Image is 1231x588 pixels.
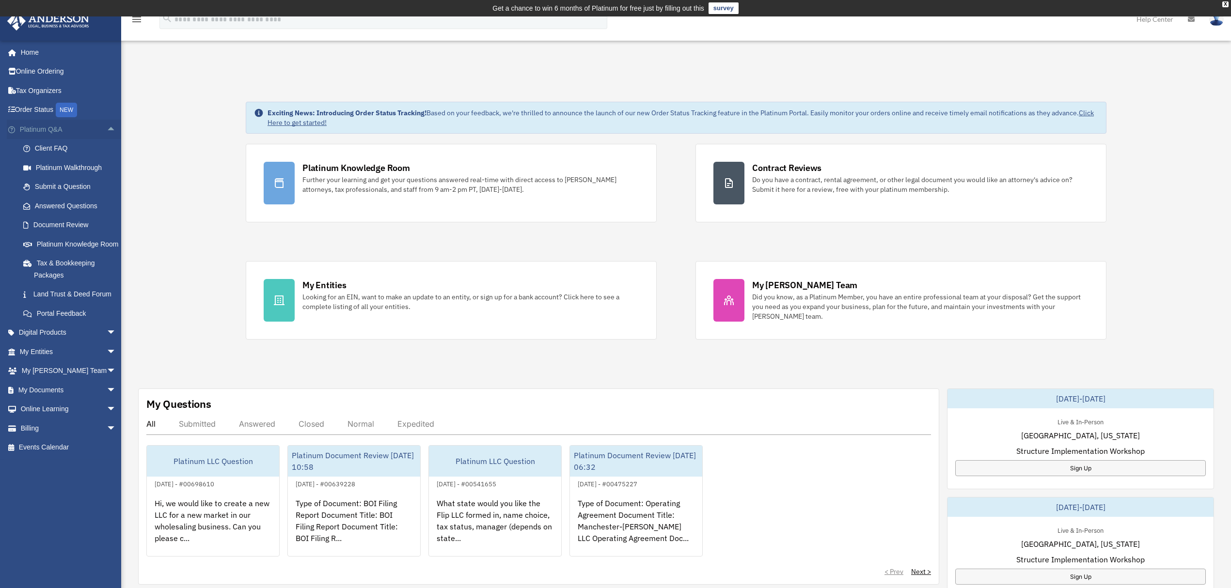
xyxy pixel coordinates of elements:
a: My Entities Looking for an EIN, want to make an update to an entity, or sign up for a bank accoun... [246,261,657,340]
a: Platinum Knowledge Room Further your learning and get your questions answered real-time with dire... [246,144,657,222]
a: Click Here to get started! [268,108,1094,127]
a: Tax & Bookkeeping Packages [14,254,131,285]
a: My Entitiesarrow_drop_down [7,342,131,361]
a: Platinum Knowledge Room [14,234,131,254]
div: Further your learning and get your questions answered real-time with direct access to [PERSON_NAM... [302,175,639,194]
div: Live & In-Person [1050,525,1111,535]
div: Did you know, as a Platinum Member, you have an entire professional team at your disposal? Get th... [752,292,1089,321]
div: [DATE]-[DATE] [947,497,1214,517]
div: [DATE] - #00639228 [288,478,363,488]
div: Type of Document: BOI Filing Report Document Title: BOI Filing Report Document Title: BOI Filing ... [288,490,420,565]
div: My [PERSON_NAME] Team [752,279,857,291]
div: Get a chance to win 6 months of Platinum for free just by filling out this [492,2,704,14]
div: [DATE] - #00698610 [147,478,222,488]
a: Land Trust & Deed Forum [14,285,131,304]
span: arrow_drop_down [107,380,126,400]
div: [DATE] - #00541655 [429,478,504,488]
a: Sign Up [955,569,1206,585]
div: Looking for an EIN, want to make an update to an entity, or sign up for a bank account? Click her... [302,292,639,311]
img: User Pic [1209,12,1224,26]
a: My [PERSON_NAME] Teamarrow_drop_down [7,361,131,381]
a: Next > [911,567,931,576]
div: Closed [299,419,324,429]
span: arrow_drop_down [107,323,126,343]
span: arrow_drop_down [107,418,126,438]
a: Platinum LLC Question[DATE] - #00698610Hi, we would like to create a new LLC for a new market in ... [146,445,280,557]
div: Based on your feedback, we're thrilled to announce the launch of our new Order Status Tracking fe... [268,108,1098,127]
a: Order StatusNEW [7,100,131,120]
div: What state would you like the Flip LLC formed in, name choice, tax status, manager (depends on st... [429,490,561,565]
div: close [1222,1,1229,7]
span: arrow_drop_down [107,342,126,362]
div: Type of Document: Operating Agreement Document Title: Manchester-[PERSON_NAME] LLC Operating Agre... [570,490,702,565]
a: Client FAQ [14,139,131,158]
a: Online Learningarrow_drop_down [7,400,131,419]
a: Home [7,43,126,62]
div: Platinum Document Review [DATE] 10:58 [288,446,420,477]
div: Answered [239,419,275,429]
a: My Documentsarrow_drop_down [7,380,131,400]
img: Anderson Advisors Platinum Portal [4,12,92,31]
div: My Questions [146,397,211,411]
a: Billingarrow_drop_down [7,418,131,438]
a: Platinum LLC Question[DATE] - #00541655What state would you like the Flip LLC formed in, name cho... [428,445,562,557]
a: Platinum Walkthrough [14,158,131,177]
div: Platinum Knowledge Room [302,162,410,174]
a: My [PERSON_NAME] Team Did you know, as a Platinum Member, you have an entire professional team at... [695,261,1106,340]
strong: Exciting News: Introducing Order Status Tracking! [268,108,426,117]
div: Submitted [179,419,216,429]
div: [DATE] - #00475227 [570,478,645,488]
div: Live & In-Person [1050,416,1111,426]
div: Normal [347,419,374,429]
a: Tax Organizers [7,81,131,100]
a: Portal Feedback [14,304,131,323]
a: menu [131,17,142,25]
a: Digital Productsarrow_drop_down [7,323,131,342]
div: Platinum Document Review [DATE] 06:32 [570,446,702,477]
span: arrow_drop_down [107,361,126,381]
a: Submit a Question [14,177,131,197]
span: [GEOGRAPHIC_DATA], [US_STATE] [1021,538,1140,550]
div: Hi, we would like to create a new LLC for a new market in our wholesaling business. Can you pleas... [147,490,279,565]
a: Sign Up [955,460,1206,476]
span: Structure Implementation Workshop [1016,554,1145,565]
span: arrow_drop_up [107,120,126,139]
div: All [146,419,156,429]
div: Expedited [397,419,434,429]
span: arrow_drop_down [107,400,126,419]
a: Platinum Document Review [DATE] 10:58[DATE] - #00639228Type of Document: BOI Filing Report Docume... [287,445,421,557]
i: search [162,13,173,24]
a: Platinum Document Review [DATE] 06:32[DATE] - #00475227Type of Document: Operating Agreement Docu... [569,445,703,557]
div: Platinum LLC Question [429,446,561,477]
a: Platinum Q&Aarrow_drop_up [7,120,131,139]
div: [DATE]-[DATE] [947,389,1214,408]
div: Contract Reviews [752,162,821,174]
a: Answered Questions [14,196,131,216]
span: [GEOGRAPHIC_DATA], [US_STATE] [1021,430,1140,441]
a: Contract Reviews Do you have a contract, rental agreement, or other legal document you would like... [695,144,1106,222]
span: Structure Implementation Workshop [1016,445,1145,457]
a: Document Review [14,216,131,235]
a: Events Calendar [7,438,131,457]
i: menu [131,14,142,25]
a: Online Ordering [7,62,131,81]
div: NEW [56,103,77,117]
div: My Entities [302,279,346,291]
div: Platinum LLC Question [147,446,279,477]
a: survey [709,2,739,14]
div: Do you have a contract, rental agreement, or other legal document you would like an attorney's ad... [752,175,1089,194]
